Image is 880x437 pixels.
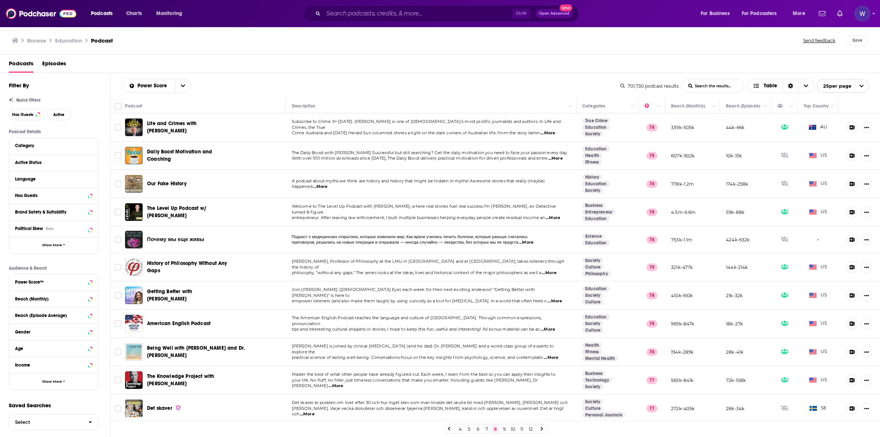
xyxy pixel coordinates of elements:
a: Education [582,216,610,222]
span: Toggle select row [115,152,121,159]
a: Getting Better with Jonathan Van Ness [125,287,143,304]
span: Quick Filters [16,98,40,103]
a: 9 [500,425,508,433]
div: Top Country [804,102,829,110]
a: Show notifications dropdown [816,7,828,20]
a: Education [582,314,610,320]
p: 78 [646,320,657,327]
div: Reach (Monthly) [671,102,705,110]
div: Active Status [15,160,87,165]
button: Income [15,360,92,369]
span: US [809,320,827,327]
p: 59k-88k [726,209,744,215]
span: Toggle select row [115,320,121,327]
a: Education [582,240,610,246]
span: SE [810,405,827,412]
a: 4 [456,425,464,433]
a: Culture [582,327,604,333]
img: User Profile [854,6,870,22]
a: Charts [121,8,146,19]
div: Language [15,176,87,182]
button: Column Actions [654,102,663,111]
div: Brand Safety & Suitability [15,210,86,215]
button: open menu [696,8,739,19]
a: Society [582,258,603,263]
div: Power Score™ [15,280,86,285]
div: Beta [46,226,54,231]
button: open menu [151,8,192,19]
p: 424k-632k [726,237,750,243]
a: Business [582,371,605,376]
p: 77 [646,376,657,384]
span: Toggle select row [115,349,121,355]
button: Column Actions [787,102,796,111]
a: Life and Crimes with Andrew Rule [125,119,143,136]
button: Choose View [747,79,814,93]
span: Being Well with [PERSON_NAME] and Dr. [PERSON_NAME] [147,345,245,358]
a: 12 [527,425,534,433]
a: Getting Better with [PERSON_NAME] [147,288,229,303]
img: History of Philosophy Without Any Gaps [125,258,143,276]
button: Active Status [15,158,92,167]
img: American English Podcast [125,315,143,332]
button: Reach (Monthly) [15,294,92,303]
a: 6 [474,425,481,433]
button: open menu [86,8,122,19]
a: Society [582,384,603,390]
span: Toggle select row [115,124,121,131]
span: Подкаст о медицинских открытиях, которые изменили мир. Как врачи учились лечить болезни, которые ... [292,234,528,239]
span: ...More [548,156,563,161]
span: New [560,4,573,11]
span: Active [53,113,65,117]
span: Show More [42,380,62,384]
button: open menu [817,79,869,93]
span: Toggle select row [115,209,121,215]
a: Det skaver [147,405,181,412]
button: Gender [15,327,92,336]
span: The Knowledge Project with [PERSON_NAME] [147,373,214,387]
img: Почему мы еще живы [125,231,143,248]
span: tips and interesting cultural snippets or stories, I hope to keep this fun, useful and interestin... [292,327,540,332]
span: US [809,208,827,216]
span: Почему мы еще живы [147,236,204,243]
button: Show More Button [861,234,872,245]
a: Society [582,292,603,298]
img: Det skaver [125,400,143,417]
div: Income [15,363,86,368]
p: 10k-15k [726,153,742,159]
a: Fitness [582,349,602,355]
span: Getting Better with [PERSON_NAME] [147,288,192,302]
p: 174k-258k [726,181,748,187]
button: Show More [9,237,98,254]
img: Daily Boost Motivation and Coaching [125,147,143,164]
div: Power Score [645,102,655,110]
a: 10 [509,425,517,433]
button: Open AdvancedNew [536,9,573,18]
a: Technology [582,377,612,383]
a: History of Philosophy Without Any Gaps [147,260,237,274]
a: The Level Up Podcast w/ Paul Alex [125,203,143,221]
a: Business [582,203,605,208]
div: Podcast [125,102,142,110]
a: The Level Up Podcast w/ [PERSON_NAME] [147,205,243,219]
span: ...More [542,270,557,276]
button: Brand Safety & Suitability [15,207,92,216]
p: Saved Searches [9,402,98,409]
h3: Podcast [91,37,113,44]
button: open menu [175,79,191,92]
div: Has Guests [15,193,86,198]
button: Show More Button [861,261,872,273]
div: Reach (Episode Average) [15,313,86,318]
p: 410k-610k [671,292,693,299]
span: Our Fake History [147,181,187,187]
span: Episodes [42,58,66,73]
img: Podchaser - Follow, Share and Rate Podcasts [6,7,76,21]
button: open menu [737,8,788,19]
span: ...More [540,130,555,136]
h2: Filter By [9,82,29,89]
button: Has Guests [9,109,44,120]
p: Audience & Reach [9,266,98,271]
span: US [809,348,827,356]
